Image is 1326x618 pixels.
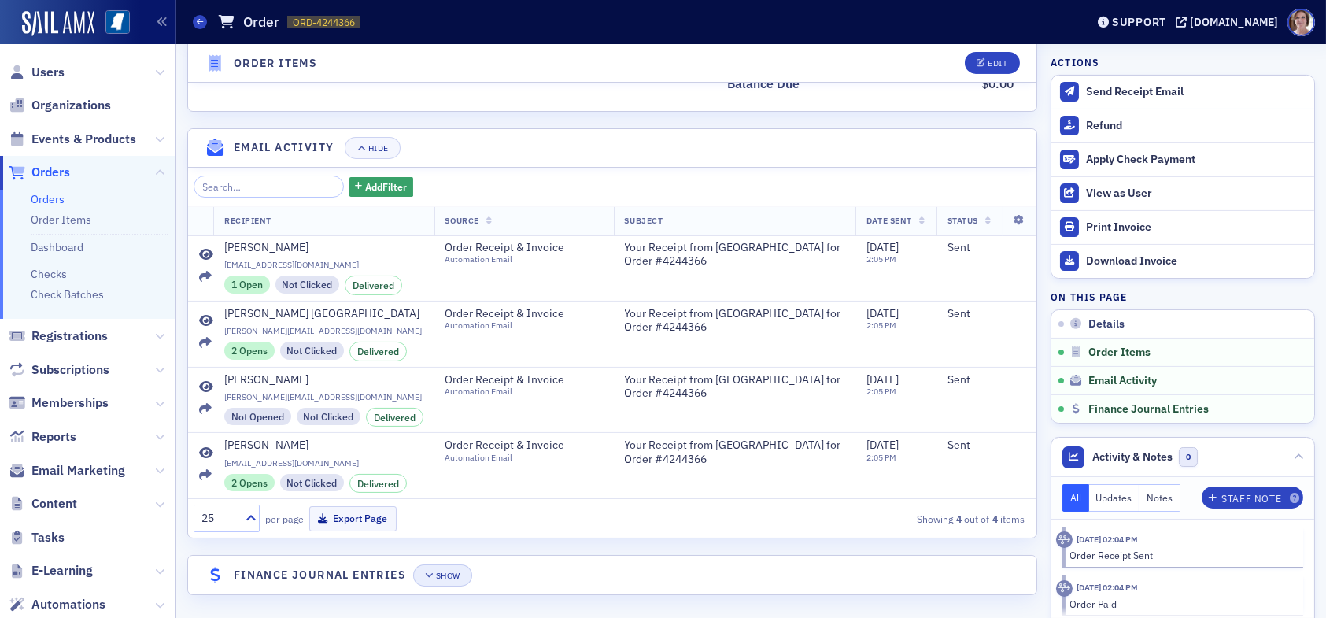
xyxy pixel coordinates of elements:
div: Support [1112,15,1166,29]
span: Balance Due [728,75,806,94]
div: Order Receipt Sent [1070,548,1293,562]
a: View Homepage [94,10,130,37]
button: Show [413,564,472,587]
span: Profile [1287,9,1315,36]
div: 2 Opens [224,342,275,359]
div: Balance Due [728,75,800,94]
span: Recipient [224,215,271,226]
img: SailAMX [105,10,130,35]
a: Dashboard [31,240,83,254]
div: Not Clicked [297,408,361,425]
h4: Email Activity [234,139,334,156]
div: View as User [1086,187,1306,201]
a: E-Learning [9,562,93,579]
div: Apply Check Payment [1086,153,1306,167]
a: Orders [31,192,65,206]
time: 8/20/2025 02:04 PM [1077,582,1138,593]
div: Show [436,572,460,580]
span: Subscriptions [31,361,109,379]
a: [PERSON_NAME] [224,241,423,255]
div: Delivered [345,276,402,294]
span: [PERSON_NAME][EMAIL_ADDRESS][DOMAIN_NAME] [224,392,423,402]
div: [PERSON_NAME] [224,241,308,255]
span: Registrations [31,328,108,345]
button: [DOMAIN_NAME] [1176,17,1284,28]
div: Download Invoice [1086,254,1306,268]
span: Automations [31,596,105,613]
time: 2:05 PM [866,452,896,463]
a: Content [9,495,77,513]
a: Organizations [9,97,111,114]
span: Finance Journal Entries [1088,402,1209,416]
div: Automation Email [445,387,589,397]
strong: 4 [989,512,1000,526]
button: Export Page [309,506,397,531]
span: Date Sent [866,215,912,226]
span: [DATE] [866,372,899,387]
div: 25 [201,510,236,527]
span: ORD-4244366 [293,16,355,29]
a: Email Marketing [9,462,125,479]
button: View as User [1051,176,1314,210]
span: Source [445,215,479,226]
strong: 4 [953,512,964,526]
span: Memberships [31,394,109,412]
a: Order Receipt & InvoiceAutomation Email [445,307,603,331]
div: Sent [947,439,1025,453]
div: Not Clicked [280,342,345,359]
a: [PERSON_NAME] [GEOGRAPHIC_DATA] [224,307,423,321]
button: Refund [1051,109,1314,142]
button: Notes [1139,484,1180,512]
span: Your Receipt from [GEOGRAPHIC_DATA] for Order #4244366 [625,439,844,466]
div: Order Paid [1070,597,1293,611]
a: Checks [31,267,67,281]
a: Subscriptions [9,361,109,379]
span: 0 [1179,447,1199,467]
a: Order Receipt & InvoiceAutomation Email [445,373,603,398]
span: Your Receipt from [GEOGRAPHIC_DATA] for Order #4244366 [625,373,844,401]
span: Your Receipt from [GEOGRAPHIC_DATA] for Order #4244366 [625,307,844,335]
span: Order Receipt & Invoice [445,373,589,387]
span: Activity & Notes [1093,449,1173,465]
h4: On this page [1051,290,1315,304]
div: Send Receipt Email [1086,85,1306,99]
span: [EMAIL_ADDRESS][DOMAIN_NAME] [224,260,423,270]
span: [EMAIL_ADDRESS][DOMAIN_NAME] [224,458,423,468]
div: Automation Email [445,320,589,331]
a: Memberships [9,394,109,412]
time: 8/20/2025 02:04 PM [1077,534,1138,545]
span: Status [947,215,978,226]
span: Email Activity [1088,374,1157,388]
div: Not Opened [224,408,291,425]
span: [DATE] [866,240,899,254]
input: Search… [194,176,344,198]
a: Print Invoice [1051,210,1314,244]
div: Not Clicked [275,276,340,293]
a: Order Receipt & InvoiceAutomation Email [445,241,603,265]
a: Download Invoice [1051,244,1314,278]
span: $0.00 [982,76,1014,91]
img: SailAMX [22,11,94,36]
div: Automation Email [445,254,589,265]
div: Edit [988,59,1007,68]
span: Add Filter [365,179,407,194]
span: Details [1088,317,1125,331]
button: AddFilter [349,177,414,197]
span: Content [31,495,77,513]
label: per page [265,512,304,526]
div: Showing out of items [759,512,1025,526]
a: Tasks [9,529,65,546]
button: All [1062,484,1089,512]
div: Hide [368,144,389,153]
a: Users [9,64,65,81]
span: E-Learning [31,562,93,579]
div: Activity [1056,580,1073,597]
span: Users [31,64,65,81]
div: 1 Open [224,276,270,293]
div: Sent [947,307,1025,321]
span: Tasks [31,529,65,546]
span: [PERSON_NAME][EMAIL_ADDRESS][DOMAIN_NAME] [224,326,423,336]
div: Staff Note [1221,494,1281,503]
a: Order Items [31,213,91,227]
button: Send Receipt Email [1051,76,1314,109]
